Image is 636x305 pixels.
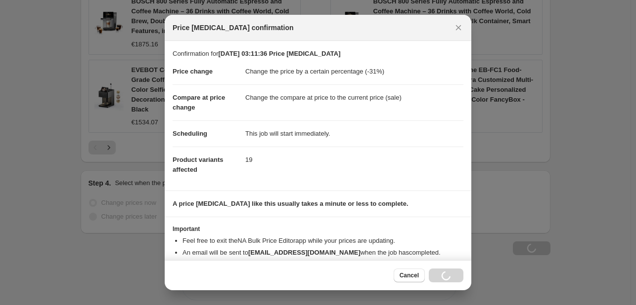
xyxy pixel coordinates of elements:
[245,59,463,84] dd: Change the price by a certain percentage (-31%)
[173,49,463,59] p: Confirmation for
[245,120,463,147] dd: This job will start immediately.
[173,130,207,137] span: Scheduling
[173,23,294,33] span: Price [MEDICAL_DATA] confirmation
[173,68,213,75] span: Price change
[452,21,465,35] button: Close
[173,156,224,173] span: Product variants affected
[400,271,419,279] span: Cancel
[173,94,225,111] span: Compare at price change
[182,236,463,246] li: Feel free to exit the NA Bulk Price Editor app while your prices are updating.
[394,268,425,282] button: Cancel
[182,248,463,258] li: An email will be sent to when the job has completed .
[218,50,340,57] b: [DATE] 03:11:36 Price [MEDICAL_DATA]
[245,84,463,111] dd: Change the compare at price to the current price (sale)
[248,249,361,256] b: [EMAIL_ADDRESS][DOMAIN_NAME]
[245,147,463,173] dd: 19
[173,200,409,207] b: A price [MEDICAL_DATA] like this usually takes a minute or less to complete.
[182,260,463,269] li: You can update your confirmation email address from your .
[173,225,463,233] h3: Important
